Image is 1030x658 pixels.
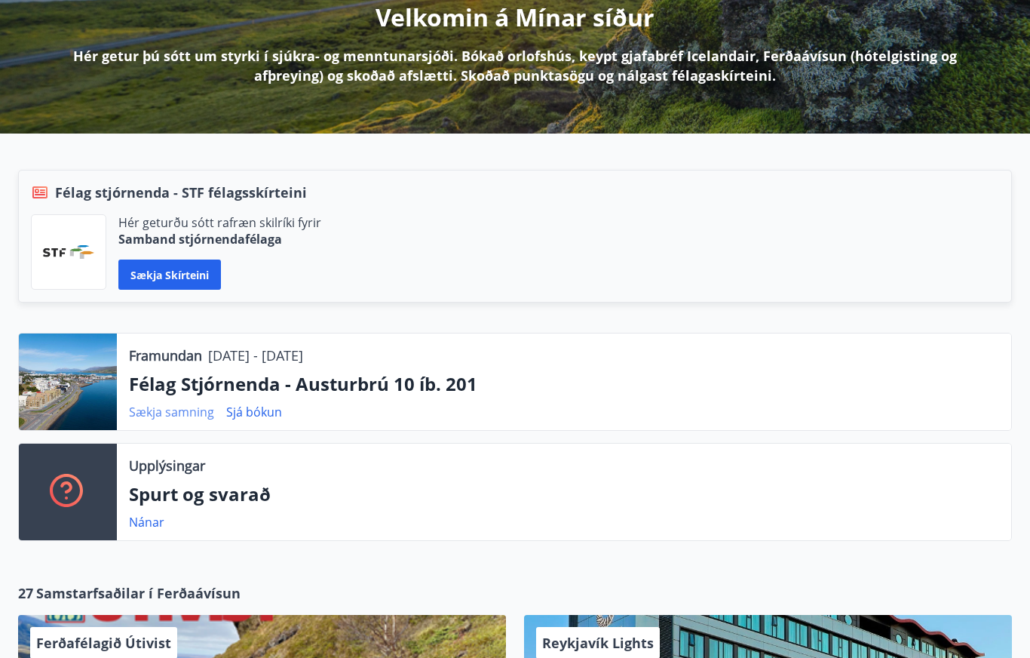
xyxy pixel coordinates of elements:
a: Nánar [129,514,164,530]
span: 27 [18,583,33,603]
p: Samband stjórnendafélaga [118,231,321,248]
a: Sjá bókun [226,404,282,420]
span: Félag stjórnenda - STF félagsskírteini [55,183,307,202]
span: Reykjavík Lights [542,634,654,652]
p: Félag Stjórnenda - Austurbrú 10 íb. 201 [129,371,999,397]
span: Ferðafélagið Útivist [36,634,171,652]
p: Hér geturðu sótt rafræn skilríki fyrir [118,214,321,231]
p: Hér getur þú sótt um styrki í sjúkra- og menntunarsjóði. Bókað orlofshús, keypt gjafabréf Iceland... [42,46,988,85]
p: [DATE] - [DATE] [208,346,303,365]
img: vjCaq2fThgY3EUYqSgpjEiBg6WP39ov69hlhuPVN.png [43,245,94,259]
p: Velkomin á Mínar síður [376,1,654,34]
span: Samstarfsaðilar í Ferðaávísun [36,583,241,603]
p: Upplýsingar [129,456,205,475]
a: Sækja samning [129,404,214,420]
p: Framundan [129,346,202,365]
button: Sækja skírteini [118,260,221,290]
p: Spurt og svarað [129,481,999,507]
